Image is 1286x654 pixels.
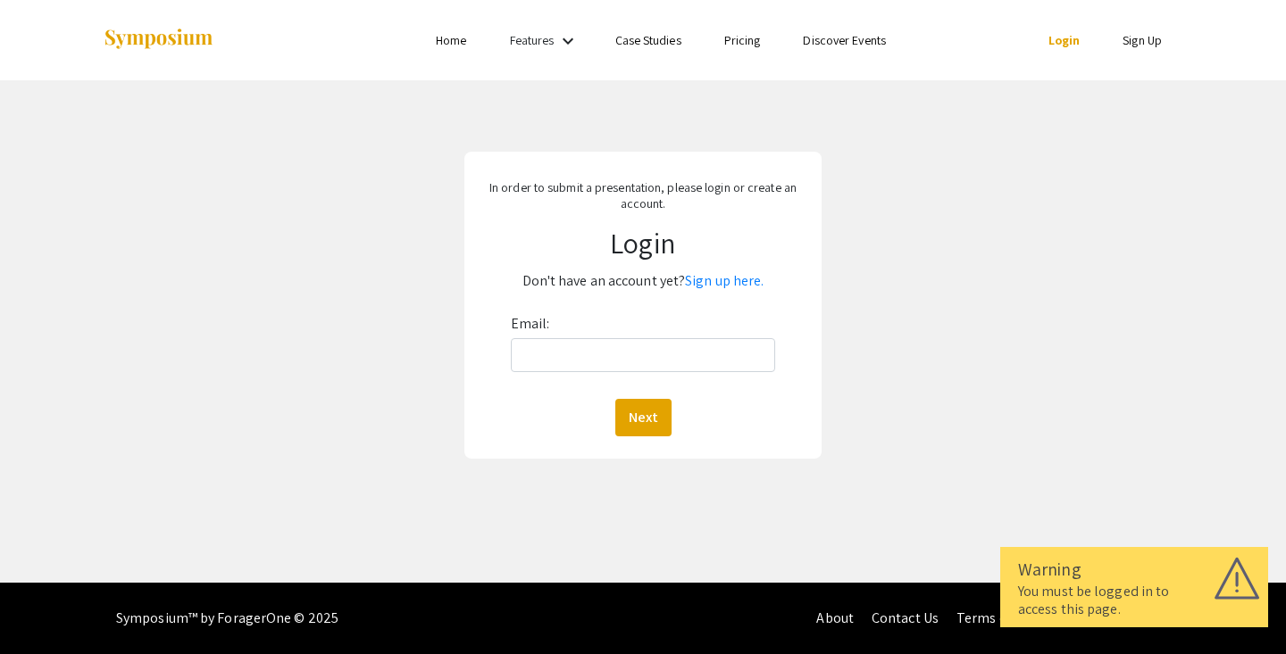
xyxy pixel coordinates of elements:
[615,399,672,436] button: Next
[1018,583,1250,618] div: You must be logged in to access this page.
[685,271,764,290] a: Sign up here.
[956,608,1058,627] a: Terms of Service
[477,179,808,211] p: In order to submit a presentation, please login or create an account.
[103,28,214,52] img: Symposium by ForagerOne
[510,32,555,48] a: Features
[511,310,550,338] label: Email:
[615,32,681,48] a: Case Studies
[1048,32,1081,48] a: Login
[816,608,854,627] a: About
[803,32,886,48] a: Discover Events
[116,583,338,654] div: Symposium™ by ForagerOne © 2025
[557,30,579,52] mat-icon: Expand Features list
[1123,32,1162,48] a: Sign Up
[1018,556,1250,583] div: Warning
[477,267,808,295] p: Don't have an account yet?
[724,32,761,48] a: Pricing
[436,32,466,48] a: Home
[872,608,939,627] a: Contact Us
[477,226,808,260] h1: Login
